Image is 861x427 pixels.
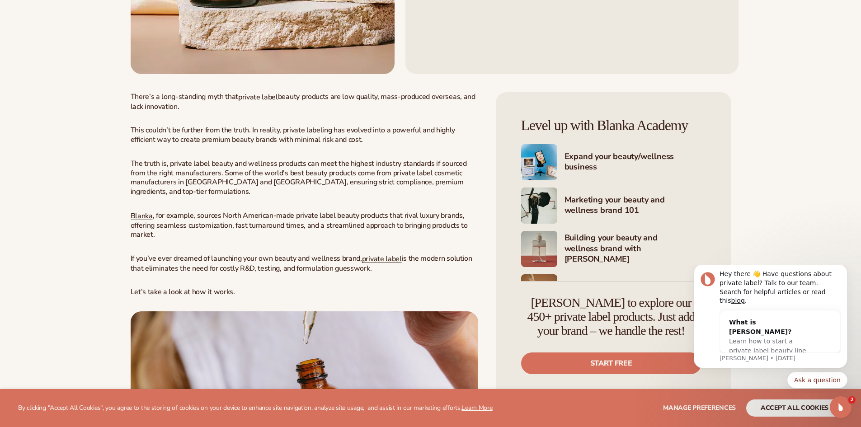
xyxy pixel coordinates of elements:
[565,233,706,265] h4: Building your beauty and wellness brand with [PERSON_NAME]
[131,159,467,197] span: The truth is, private label beauty and wellness products can meet the highest industry standards ...
[131,92,475,112] span: beauty products are low quality, mass-produced overseas, and lack innovation.
[39,89,160,98] p: Message from Lee, sent 4d ago
[131,211,468,239] span: , for example, sources North American-made private label beauty products that rival luxury brands...
[746,399,843,417] button: accept all cookies
[461,404,492,412] a: Learn More
[14,107,167,123] div: Quick reply options
[131,211,153,221] a: Blanka
[39,5,160,40] div: Hey there 👋 Have questions about private label? Talk to our team. Search for helpful articles or ...
[663,404,736,412] span: Manage preferences
[131,287,235,297] span: Let’s take a look at how it works.
[40,46,142,108] div: What is [PERSON_NAME]?Learn how to start a private label beauty line with [PERSON_NAME]
[521,296,701,338] h4: [PERSON_NAME] to explore our 450+ private label products. Just add your brand – we handle the rest!
[521,144,557,180] img: Shopify Image 5
[49,73,126,99] span: Learn how to start a private label beauty line with [PERSON_NAME]
[521,188,706,224] a: Shopify Image 6 Marketing your beauty and wellness brand 101
[131,253,362,263] span: If you’ve ever dreamed of launching your own beauty and wellness brand,
[49,53,133,72] div: What is [PERSON_NAME]?
[521,117,706,133] h4: Level up with Blanka Academy
[680,265,861,394] iframe: Intercom notifications message
[521,231,706,267] a: Shopify Image 7 Building your beauty and wellness brand with [PERSON_NAME]
[51,32,65,39] a: blog
[565,151,706,174] h4: Expand your beauty/wellness business
[107,107,167,123] button: Quick reply: Ask a question
[131,92,238,102] span: There’s a long-standing myth that
[131,125,455,145] span: This couldn’t be further from the truth. In reality, private labeling has evolved into a powerful...
[663,399,736,417] button: Manage preferences
[521,352,701,374] a: Start free
[39,5,160,88] div: Message content
[565,195,706,217] h4: Marketing your beauty and wellness brand 101
[521,231,557,267] img: Shopify Image 7
[20,7,35,22] img: Profile image for Lee
[830,396,852,418] iframe: Intercom live chat
[238,92,278,102] a: private label
[521,274,706,310] a: Shopify Image 8 Mastering ecommerce: Boost your beauty and wellness sales
[131,253,472,273] span: is the modern solution that eliminates the need for costly R&D, testing, and formulation guesswork.
[521,188,557,224] img: Shopify Image 6
[848,396,856,404] span: 2
[362,254,402,264] a: private label
[521,144,706,180] a: Shopify Image 5 Expand your beauty/wellness business
[18,404,493,412] p: By clicking "Accept All Cookies", you agree to the storing of cookies on your device to enhance s...
[521,274,557,310] img: Shopify Image 8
